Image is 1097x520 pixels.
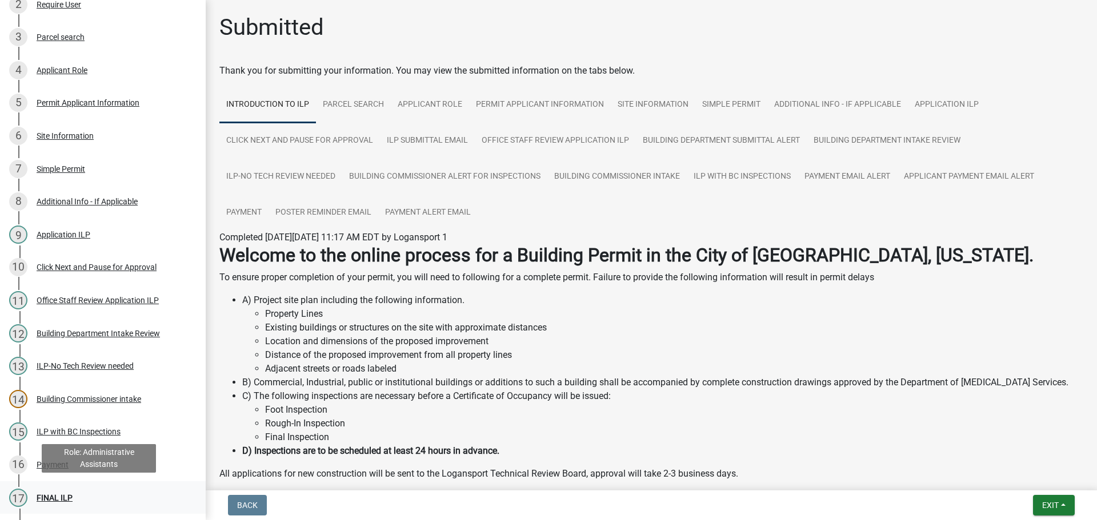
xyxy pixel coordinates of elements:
p: All applications for new construction will be sent to the Logansport Technical Review Board, appr... [219,467,1083,481]
div: Thank you for submitting your information. You may view the submitted information on the tabs below. [219,64,1083,78]
div: Parcel search [37,33,85,41]
a: Introduction to ILP [219,87,316,123]
div: 3 [9,28,27,46]
li: Property Lines [265,307,1083,321]
div: Payment [37,461,69,469]
div: 10 [9,258,27,276]
div: Office Staff Review Application ILP [37,296,159,304]
button: Exit [1033,495,1075,515]
div: Additional Info - If Applicable [37,197,138,205]
div: 11 [9,291,27,309]
a: Payment [219,195,269,231]
a: Building Department Intake Review [807,123,967,159]
div: 13 [9,357,27,375]
li: B) Commercial, Industrial, public or institutional buildings or additions to such a building shal... [242,376,1083,389]
a: Payment Alert Email [378,195,478,231]
li: Foot Inspection [265,403,1083,417]
div: ILP-No Tech Review needed [37,362,134,370]
div: 6 [9,127,27,145]
div: Require User [37,1,81,9]
div: Site Information [37,132,94,140]
div: 17 [9,489,27,507]
div: 5 [9,94,27,112]
a: Applicant Payment email alert [897,159,1041,195]
a: Applicant Role [391,87,469,123]
a: Site Information [611,87,695,123]
a: Building Department Submittal Alert [636,123,807,159]
div: 8 [9,192,27,211]
div: 15 [9,422,27,441]
p: To ensure proper completion of your permit, you will need to following for a complete permit. Fai... [219,271,1083,284]
li: Distance of the proposed improvement from all property lines [265,348,1083,362]
div: 4 [9,61,27,79]
div: 12 [9,324,27,342]
div: Role: Administrative Assistants [42,444,156,473]
li: Location and dimensions of the proposed improvement [265,334,1083,348]
a: Parcel search [316,87,391,123]
a: ILP Submittal Email [380,123,475,159]
li: C) The following inspections are necessary before a Certificate of Occupancy will be issued: [242,389,1083,444]
a: ILP with BC Inspections [687,159,798,195]
div: Simple Permit [37,165,85,173]
a: Poster Reminder email [269,195,378,231]
div: Permit Applicant Information [37,99,139,107]
li: Final Inspection [265,430,1083,444]
li: Existing buildings or structures on the site with approximate distances [265,321,1083,334]
div: Application ILP [37,231,90,239]
div: Click Next and Pause for Approval [37,263,157,271]
a: Payment email alert [798,159,897,195]
span: Completed [DATE][DATE] 11:17 AM EDT by Logansport 1 [219,232,447,243]
a: Simple Permit [695,87,767,123]
span: Exit [1042,501,1059,510]
a: Building Commissioner Alert for inspections [342,159,547,195]
strong: Welcome to the online process for a Building Permit in the City of [GEOGRAPHIC_DATA], [US_STATE]. [219,244,1034,266]
a: Additional Info - If Applicable [767,87,908,123]
button: Back [228,495,267,515]
div: Applicant Role [37,66,87,74]
a: Building Commissioner intake [547,159,687,195]
a: Click Next and Pause for Approval [219,123,380,159]
li: Rough-In Inspection [265,417,1083,430]
div: 14 [9,390,27,408]
span: Back [237,501,258,510]
a: ILP-No Tech Review needed [219,159,342,195]
a: Permit Applicant Information [469,87,611,123]
div: Building Department Intake Review [37,329,160,337]
div: 9 [9,225,27,244]
a: Application ILP [908,87,986,123]
div: ILP with BC Inspections [37,428,121,436]
div: FINAL ILP [37,494,73,502]
h1: Submitted [219,14,324,41]
a: Office Staff Review Application ILP [475,123,636,159]
div: Building Commissioner intake [37,395,141,403]
div: 16 [9,455,27,474]
li: Adjacent streets or roads labeled [265,362,1083,376]
div: 7 [9,160,27,178]
strong: D) Inspections are to be scheduled at least 24 hours in advance. [242,445,499,456]
li: A) Project site plan including the following information. [242,293,1083,376]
